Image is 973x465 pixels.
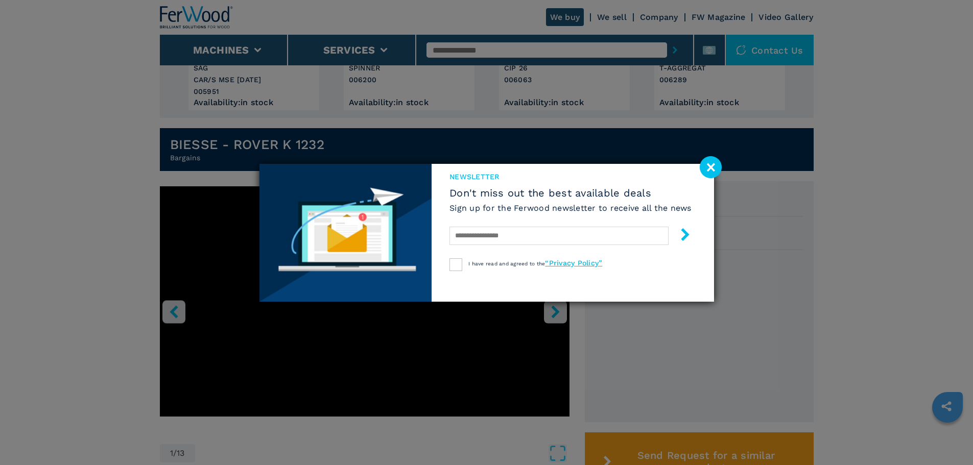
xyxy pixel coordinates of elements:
a: “Privacy Policy” [545,259,602,267]
span: newsletter [449,172,692,182]
h6: Sign up for the Ferwood newsletter to receive all the news [449,202,692,214]
button: submit-button [669,224,692,248]
span: Don't miss out the best available deals [449,187,692,199]
img: Newsletter image [259,164,432,302]
span: I have read and agreed to the [468,261,602,266]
